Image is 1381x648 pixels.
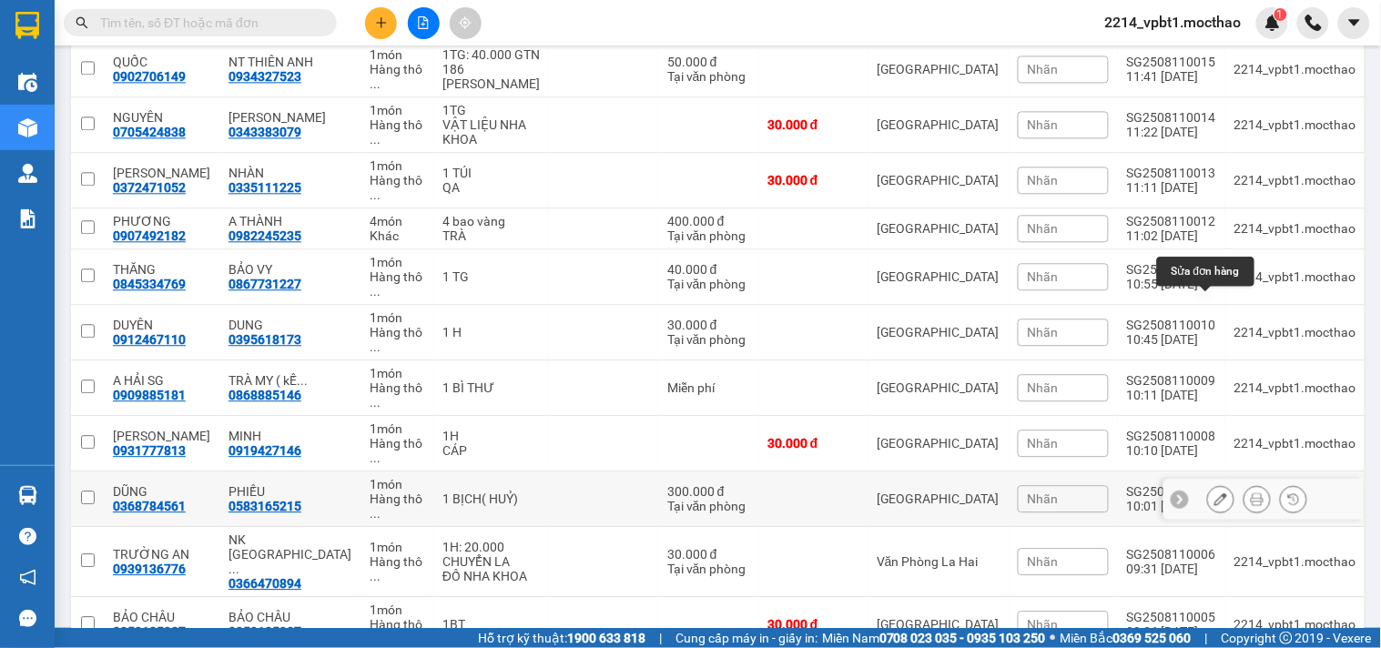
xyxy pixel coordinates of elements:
div: 30.000 đ [767,436,858,451]
div: 1 món [370,47,424,62]
div: 30.000 đ [767,617,858,632]
span: Nhãn [1028,491,1059,506]
div: 2214_vpbt1.mocthao [1234,173,1356,187]
span: search [76,16,88,29]
div: 1H: 20.000 CHUYỂN LA [442,540,540,569]
span: 1 [1277,8,1284,21]
div: 1 món [370,477,424,491]
div: 1TG: 40.000 GTN [442,47,540,62]
div: Hàng thông thường [370,436,424,465]
button: aim [450,7,482,39]
div: QUỐC [113,55,210,69]
div: 11:22 [DATE] [1127,125,1216,139]
span: question-circle [19,528,36,545]
div: 1 món [370,255,424,269]
span: message [19,610,36,627]
div: SG2508110010 [1127,318,1216,332]
sup: 1 [1274,8,1287,21]
div: 0868885146 [228,388,301,402]
div: A HẢI SG [113,373,210,388]
span: ⚪️ [1051,634,1056,642]
div: 0934327523 [228,69,301,84]
div: Hàng thông thường [370,325,424,354]
div: Tại văn phòng [667,562,749,576]
span: Nhãn [1028,617,1059,632]
strong: 1900 633 818 [567,631,645,645]
img: warehouse-icon [18,164,37,183]
div: BẢO CHÂU [113,610,210,624]
div: 2214_vpbt1.mocthao [1234,617,1356,632]
div: Tại văn phòng [667,332,749,347]
div: 1 món [370,103,424,117]
div: A THÀNH [228,214,351,228]
div: 09:26 [DATE] [1127,624,1216,639]
div: 2214_vpbt1.mocthao [1234,380,1356,395]
div: KIM [113,166,210,180]
span: ... [297,373,308,388]
div: Miễn phí [667,380,749,395]
div: [GEOGRAPHIC_DATA] [877,436,1000,451]
span: Nhãn [1028,117,1059,132]
div: 11:02 [DATE] [1127,228,1216,243]
input: Tìm tên, số ĐT hoặc mã đơn [100,13,315,33]
div: 0912467110 [113,332,186,347]
div: [GEOGRAPHIC_DATA] [877,62,1000,76]
div: 0867731227 [228,277,301,291]
span: ... [370,569,381,583]
div: DUNG [228,318,351,332]
div: SG2508110015 [1127,55,1216,69]
div: Tại văn phòng [667,277,749,291]
div: [GEOGRAPHIC_DATA] [877,617,1000,632]
div: TRƯỜNG AN [113,547,210,562]
div: 10:10 [DATE] [1127,443,1216,458]
span: Nhãn [1028,221,1059,236]
div: Hàng thông thường [370,117,424,147]
div: Hàng thông thường [370,62,424,91]
div: Hàng thông thường [370,269,424,299]
div: 1 món [370,602,424,617]
div: DUYÊN [113,318,210,332]
div: SG2508110014 [1127,110,1216,125]
div: CÁP [442,443,540,458]
div: 0359185927 [228,624,301,639]
span: Nhãn [1028,554,1059,569]
span: aim [459,16,472,29]
img: icon-new-feature [1264,15,1281,31]
div: 1 món [370,158,424,173]
div: BẢO VY [228,262,351,277]
div: 2214_vpbt1.mocthao [1234,221,1356,236]
span: Nhãn [1028,436,1059,451]
div: DŨNG [113,484,210,499]
div: Sửa đơn hàng [1157,257,1254,286]
div: [GEOGRAPHIC_DATA] [877,221,1000,236]
div: TRÀ [442,228,540,243]
button: plus [365,7,397,39]
div: 400.000 đ [667,214,749,228]
div: [GEOGRAPHIC_DATA] [877,491,1000,506]
div: 1 món [370,310,424,325]
div: Khác [370,228,424,243]
div: NHÀN [228,166,351,180]
div: PHIẾU [228,484,351,499]
div: 0368784561 [113,499,186,513]
div: [GEOGRAPHIC_DATA] [877,380,1000,395]
div: 40.000 đ [667,262,749,277]
div: 1 món [370,421,424,436]
span: ... [228,562,239,576]
div: 0372471052 [113,180,186,195]
img: warehouse-icon [18,486,37,505]
div: SG2508110005 [1127,610,1216,624]
div: TRÀ MY ( kẾ TOÁN) [228,373,351,388]
div: 2214_vpbt1.mocthao [1234,269,1356,284]
div: NGUYÊN [113,110,210,125]
div: 1 TG [442,269,540,284]
div: Hàng thông thường [370,380,424,410]
div: 1BT [442,617,540,632]
div: Tại văn phòng [667,69,749,84]
div: Tại văn phòng [667,228,749,243]
div: BẢO CHÂU [228,610,351,624]
div: NK SÀI GÒN PHÚ YÊN [228,532,351,576]
div: SG2508110007 [1127,484,1216,499]
img: warehouse-icon [18,73,37,92]
div: 2214_vpbt1.mocthao [1234,117,1356,132]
